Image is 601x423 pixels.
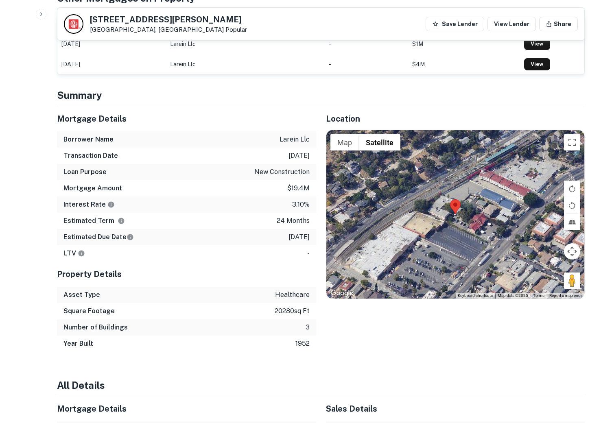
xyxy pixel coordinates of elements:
button: Tilt map [564,214,580,230]
svg: LTVs displayed on the website are for informational purposes only and may be reported incorrectly... [78,250,85,257]
button: Map camera controls [564,243,580,259]
td: - [325,54,408,74]
button: Show satellite imagery [359,134,400,150]
h6: Interest Rate [63,200,115,209]
h4: All Details [57,378,585,392]
h6: Square Footage [63,306,115,316]
span: Map data ©2025 [498,293,528,298]
button: Drag Pegman onto the map to open Street View [564,273,580,289]
p: - [307,249,310,258]
button: Rotate map clockwise [564,181,580,197]
h5: Mortgage Details [57,403,316,415]
svg: The interest rates displayed on the website are for informational purposes only and may be report... [107,201,115,208]
p: [DATE] [288,151,310,161]
td: [DATE] [57,34,166,54]
td: - [325,34,408,54]
button: Toggle fullscreen view [564,134,580,150]
h5: Mortgage Details [57,113,316,125]
button: Show street map [330,134,359,150]
svg: Estimate is based on a standard schedule for this type of loan. [127,233,134,241]
h6: Transaction Date [63,151,118,161]
td: larein llc [166,34,245,54]
svg: Term is based on a standard schedule for this type of loan. [118,217,125,225]
td: $4M [408,54,520,74]
a: Popular [225,26,247,33]
a: Report a map error [549,293,582,298]
h5: [STREET_ADDRESS][PERSON_NAME] [90,15,247,24]
h6: Asset Type [63,290,100,300]
td: $1M [408,34,520,54]
p: [GEOGRAPHIC_DATA], [GEOGRAPHIC_DATA] [90,26,247,33]
a: View Lender [487,17,536,31]
p: 3.10% [292,200,310,209]
button: Rotate map counterclockwise [564,197,580,214]
h6: Loan Purpose [63,167,107,177]
p: 1952 [295,339,310,349]
h5: Sales Details [326,403,585,415]
p: $19.4m [287,183,310,193]
p: healthcare [275,290,310,300]
p: [DATE] [288,232,310,242]
h6: Borrower Name [63,135,114,144]
p: 20280 sq ft [275,306,310,316]
td: [DATE] [57,54,166,74]
td: larein llc [166,54,245,74]
h6: Number of Buildings [63,323,128,332]
p: 24 months [277,216,310,226]
p: new construction [254,167,310,177]
h6: Estimated Term [63,216,125,226]
h6: Mortgage Amount [63,183,122,193]
button: Share [539,17,578,31]
p: 3 [306,323,310,332]
img: Google [328,288,355,299]
a: View [524,38,550,50]
h6: Estimated Due Date [63,232,134,242]
a: Terms [533,293,544,298]
a: View [524,58,550,70]
iframe: Chat Widget [560,358,601,397]
h5: Property Details [57,268,316,280]
button: Save Lender [426,17,484,31]
button: Keyboard shortcuts [458,293,493,299]
p: larein llc [280,135,310,144]
h4: Summary [57,88,585,102]
a: Open this area in Google Maps (opens a new window) [328,288,355,299]
h6: LTV [63,249,85,258]
h6: Year Built [63,339,93,349]
h5: Location [326,113,585,125]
